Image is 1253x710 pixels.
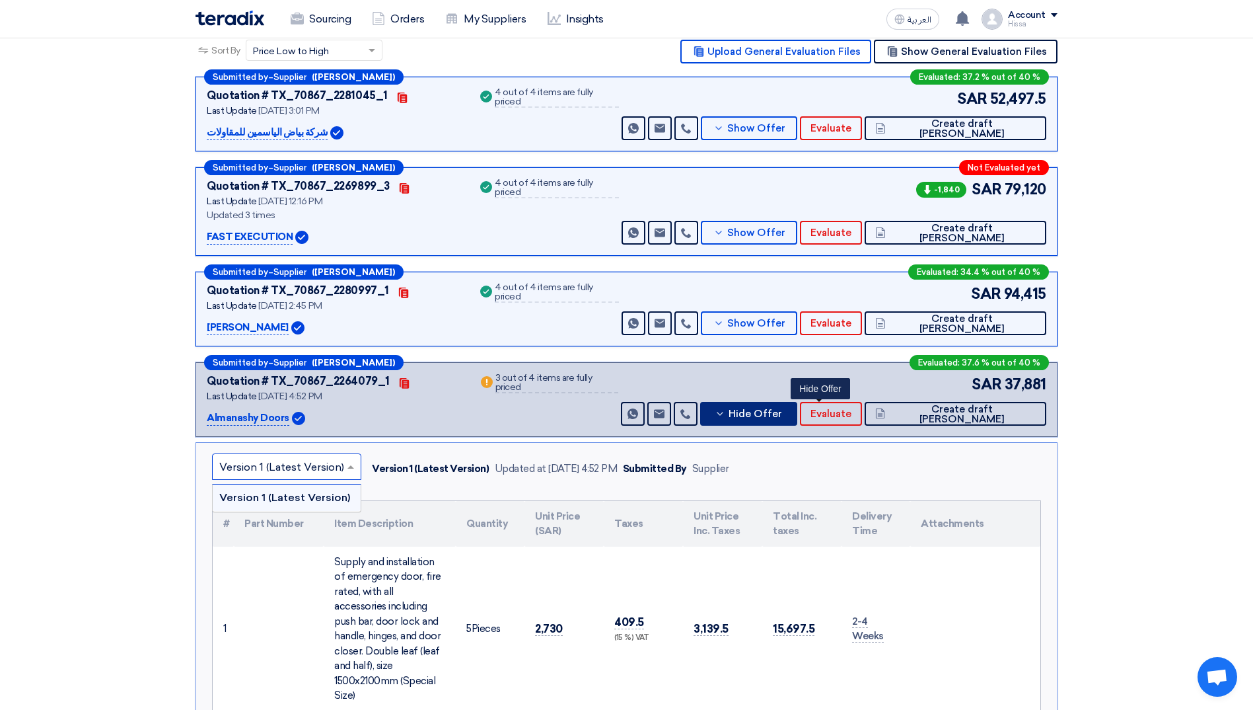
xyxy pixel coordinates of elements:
[623,461,687,477] div: Submitted By
[1008,20,1057,28] div: Hissa
[207,105,257,116] span: Last Update
[762,501,841,547] th: Total Inc. taxes
[810,228,851,238] span: Evaluate
[330,126,343,139] img: Verified Account
[372,461,489,477] div: Version 1 (Latest Version)
[466,623,472,635] span: 5
[692,461,729,477] div: Supplier
[810,409,851,419] span: Evaluate
[972,178,1002,200] span: SAR
[727,124,785,134] span: Show Offer
[800,311,862,335] button: Evaluate
[213,358,268,367] span: Submitted by
[865,311,1046,335] button: Create draft [PERSON_NAME]
[361,5,435,34] a: Orders
[207,320,289,336] p: [PERSON_NAME]
[1004,283,1046,305] span: 94,415
[968,163,1040,172] span: Not Evaluated yet
[810,124,851,134] span: Evaluate
[258,391,322,402] span: [DATE] 4:52 PM
[800,116,862,140] button: Evaluate
[773,622,814,636] span: 15,697.5
[273,163,306,172] span: Supplier
[213,163,268,172] span: Submitted by
[207,178,390,194] div: Quotation # TX_70867_2269899_3
[908,264,1049,280] div: Evaluated: 34.4 % out of 40 %
[727,319,785,329] span: Show Offer
[614,633,672,644] div: (15 %) VAT
[972,374,1002,395] span: SAR
[207,283,389,299] div: Quotation # TX_70867_2280997_1
[889,314,1036,334] span: Create draft [PERSON_NAME]
[680,40,871,63] button: Upload General Evaluation Files
[258,196,322,207] span: [DATE] 12:16 PM
[196,11,264,26] img: Teradix logo
[916,182,966,198] span: -1,840
[312,358,395,367] b: ([PERSON_NAME])
[1005,374,1046,395] span: 37,881
[800,402,862,426] button: Evaluate
[204,160,404,175] div: –
[841,501,910,547] th: Delivery Time
[614,615,644,629] span: 409.5
[207,196,257,207] span: Last Update
[207,391,257,402] span: Last Update
[990,88,1046,110] span: 52,497.5
[213,73,268,81] span: Submitted by
[435,5,536,34] a: My Suppliers
[908,15,931,24] span: العربية
[700,402,797,426] button: Hide Offer
[1008,10,1046,21] div: Account
[207,411,289,426] p: Almanashy Doors
[207,374,390,389] div: Quotation # TX_70867_2264079_1
[295,231,308,244] img: Verified Account
[495,178,619,198] div: 4 out of 4 items are fully priced
[495,374,618,393] div: 3 out of 4 items are fully priced
[957,88,987,110] span: SAR
[273,73,306,81] span: Supplier
[495,88,619,108] div: 4 out of 4 items are fully priced
[253,44,329,58] span: Price Low to High
[889,119,1036,139] span: Create draft [PERSON_NAME]
[910,355,1049,370] div: Evaluated: 37.6 % out of 40 %
[312,73,395,81] b: ([PERSON_NAME])
[683,501,762,547] th: Unit Price Inc. Taxes
[852,615,884,643] span: 2-4 Weeks
[874,40,1057,63] button: Show General Evaluation Files
[971,283,1001,305] span: SAR
[729,409,782,419] span: Hide Offer
[865,116,1046,140] button: Create draft [PERSON_NAME]
[292,412,305,425] img: Verified Account
[324,501,456,547] th: Item Description
[495,461,618,477] div: Updated at [DATE] 4:52 PM
[258,300,322,311] span: [DATE] 2:45 PM
[1005,178,1046,200] span: 79,120
[456,501,524,547] th: Quantity
[865,221,1046,245] button: Create draft [PERSON_NAME]
[211,44,240,58] span: Sort By
[234,501,324,547] th: Part Number
[982,9,1003,30] img: profile_test.png
[694,622,729,636] span: 3,139.5
[1198,657,1237,697] div: Open chat
[219,491,350,504] span: Version 1 (Latest Version)
[207,125,328,141] p: شركة بياض الياسمين للمقاولات
[701,221,797,245] button: Show Offer
[312,268,395,276] b: ([PERSON_NAME])
[213,501,234,547] th: #
[910,69,1049,85] div: Evaluated: 37.2 % out of 40 %
[888,405,1036,424] span: Create draft [PERSON_NAME]
[800,221,862,245] button: Evaluate
[258,105,319,116] span: [DATE] 3:01 PM
[213,268,268,276] span: Submitted by
[865,402,1046,426] button: Create draft [PERSON_NAME]
[280,5,361,34] a: Sourcing
[886,9,939,30] button: العربية
[889,223,1036,243] span: Create draft [PERSON_NAME]
[207,300,257,311] span: Last Update
[535,622,563,636] span: 2,730
[701,116,797,140] button: Show Offer
[207,208,462,222] div: Updated 3 times
[810,319,851,329] span: Evaluate
[701,311,797,335] button: Show Offer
